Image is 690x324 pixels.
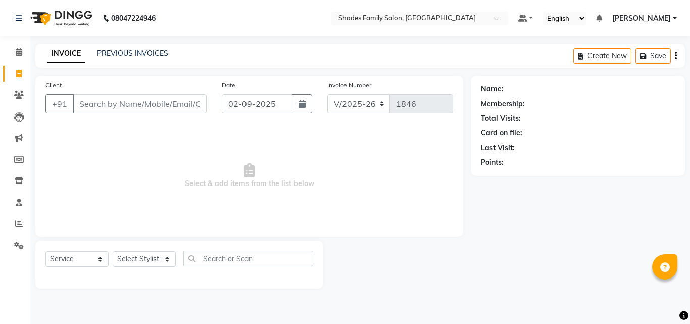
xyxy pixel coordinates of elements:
button: Save [635,48,671,64]
div: Card on file: [481,128,522,138]
span: [PERSON_NAME] [612,13,671,24]
a: PREVIOUS INVOICES [97,49,168,58]
label: Client [45,81,62,90]
input: Search or Scan [183,251,313,266]
img: logo [26,4,95,32]
div: Last Visit: [481,143,515,153]
label: Date [222,81,235,90]
div: Points: [481,157,504,168]
b: 08047224946 [111,4,156,32]
span: Select & add items from the list below [45,125,453,226]
button: +91 [45,94,74,113]
div: Name: [481,84,504,95]
iframe: chat widget [648,284,680,314]
div: Membership: [481,99,525,109]
a: INVOICE [47,44,85,63]
input: Search by Name/Mobile/Email/Code [73,94,207,113]
div: Total Visits: [481,113,521,124]
label: Invoice Number [327,81,371,90]
button: Create New [573,48,631,64]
